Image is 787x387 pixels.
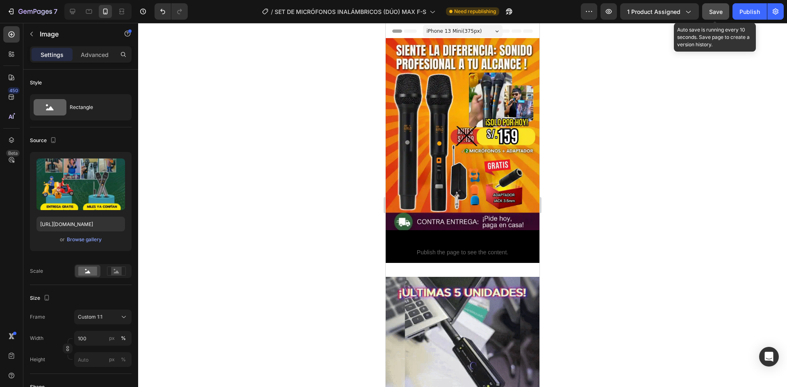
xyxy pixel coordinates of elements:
button: 7 [3,3,61,20]
input: https://example.com/image.jpg [36,217,125,231]
button: % [107,333,117,343]
div: Rectangle [70,98,120,117]
span: / [271,7,273,16]
span: 1 product assigned [627,7,680,16]
button: % [107,355,117,364]
span: SET DE MICRÓFONOS INALÁMBRICOS (DÚO) MAX F-S [275,7,426,16]
div: Style [30,79,42,86]
p: Image [40,29,109,39]
p: 7 [54,7,57,16]
div: Publish [739,7,760,16]
div: px [109,356,115,363]
button: Publish [732,3,767,20]
input: px% [74,352,132,367]
span: Need republishing [454,8,496,15]
span: Save [709,8,723,15]
label: Width [30,335,43,342]
div: px [109,335,115,342]
button: Custom 1:1 [74,310,132,324]
div: Open Intercom Messenger [759,347,779,367]
button: 1 product assigned [620,3,699,20]
input: px% [74,331,132,346]
div: Size [30,293,52,304]
div: % [121,335,126,342]
span: Custom 1:1 [78,313,102,321]
p: Settings [41,50,64,59]
button: Browse gallery [66,235,102,244]
button: Save [702,3,729,20]
button: px [118,355,128,364]
button: px [118,333,128,343]
div: 450 [8,87,20,94]
label: Frame [30,313,45,321]
div: Source [30,135,58,146]
div: Beta [6,150,20,156]
img: preview-image [36,158,125,210]
div: Browse gallery [67,236,102,243]
p: Advanced [81,50,109,59]
div: Scale [30,267,43,275]
span: or [60,235,65,244]
div: Undo/Redo [155,3,188,20]
div: % [121,356,126,363]
label: Height [30,356,45,363]
iframe: Design area [386,23,539,387]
